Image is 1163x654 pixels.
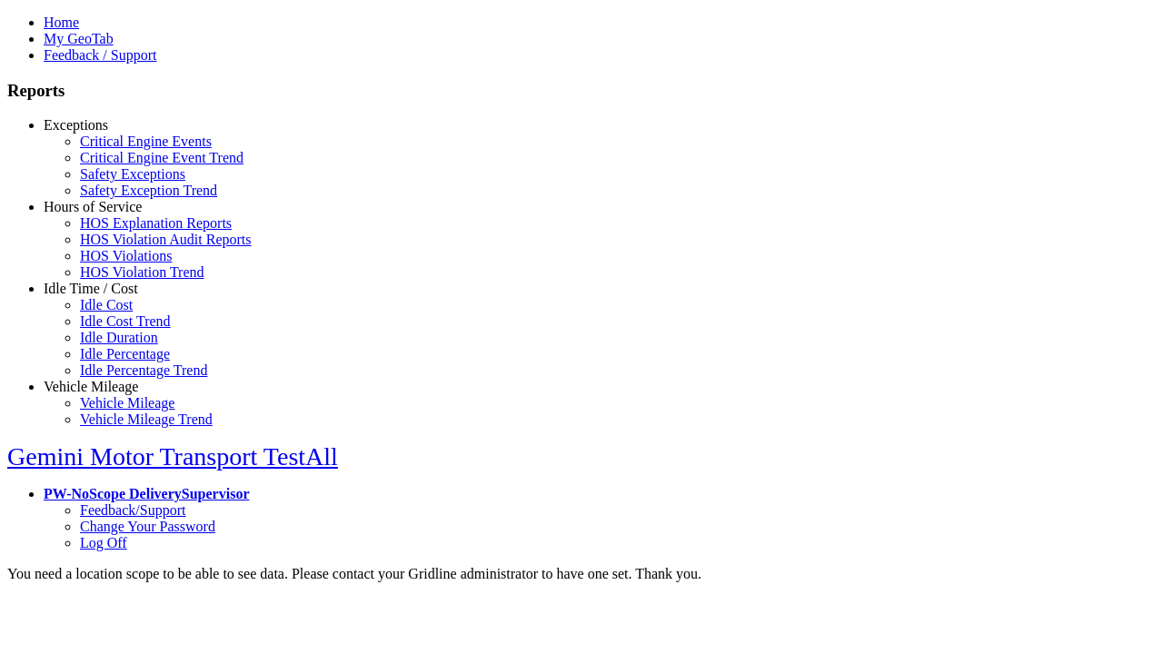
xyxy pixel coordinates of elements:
a: Exceptions [44,117,108,133]
a: Feedback/Support [80,502,185,518]
a: Idle Cost Trend [80,313,171,329]
div: You need a location scope to be able to see data. Please contact your Gridline administrator to h... [7,566,1156,582]
a: HOS Violation Audit Reports [80,232,252,247]
a: Vehicle Mileage Trend [80,411,213,427]
a: Idle Cost [80,297,133,312]
a: Critical Engine Event Trend [80,150,244,165]
a: Idle Percentage Trend [80,362,207,378]
a: HOS Explanation Reports [80,215,232,231]
a: Log Off [80,535,127,550]
a: My GeoTab [44,31,114,46]
a: Home [44,15,79,30]
h3: Reports [7,81,1156,101]
a: Gemini Motor Transport TestAll [7,442,338,471]
a: Critical Engine Events [80,134,212,149]
a: HOS Violation Trend [80,264,204,280]
a: Feedback / Support [44,47,156,63]
a: Safety Exceptions [80,166,185,182]
a: Safety Exception Trend [80,183,217,198]
a: HOS Violations [80,248,172,263]
a: Vehicle Mileage [44,379,138,394]
a: Idle Duration [80,330,158,345]
a: Idle Time / Cost [44,281,138,296]
a: PW-NoScope DeliverySupervisor [44,486,249,501]
a: Change Your Password [80,519,215,534]
a: Vehicle Mileage [80,395,174,411]
a: Hours of Service [44,199,142,214]
a: Idle Percentage [80,346,170,362]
